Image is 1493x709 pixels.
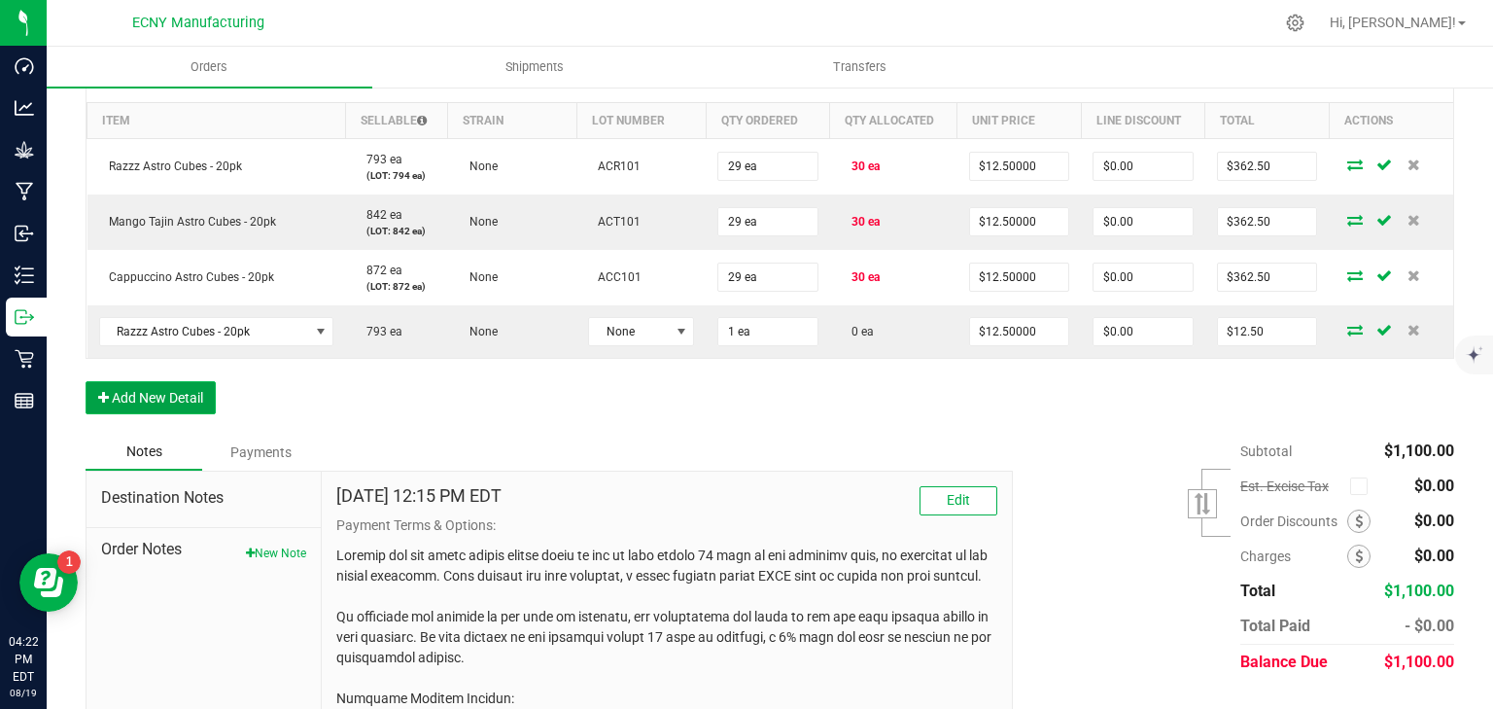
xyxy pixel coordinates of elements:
span: 793 ea [357,153,402,166]
button: Edit [920,486,997,515]
span: $0.00 [1414,547,1454,565]
span: ACC101 [588,270,642,284]
span: Save Order Detail [1370,324,1399,336]
input: 0 [1094,208,1193,235]
span: 30 ea [842,160,880,173]
div: Manage settings [1283,14,1307,32]
input: 0 [1094,264,1193,291]
input: 0 [718,208,817,235]
p: (LOT: 842 ea) [357,224,435,238]
span: Delete Order Detail [1399,214,1428,226]
th: Strain [448,102,577,138]
iframe: Resource center [19,553,78,612]
span: None [589,318,669,345]
span: Mango Tajin Astro Cubes - 20pk [99,215,276,229]
input: 0 [718,153,817,180]
span: $0.00 [1414,512,1454,530]
span: Transfers [807,58,913,76]
inline-svg: Retail [15,349,34,369]
inline-svg: Inventory [15,266,34,285]
a: Transfers [698,47,1024,88]
inline-svg: Grow [15,140,34,160]
span: Balance Due [1240,653,1328,671]
input: 0 [1218,153,1317,180]
span: Delete Order Detail [1399,159,1428,170]
span: - $0.00 [1405,617,1454,635]
span: Order Notes [101,538,306,561]
span: $1,100.00 [1384,653,1454,671]
th: Total [1205,102,1330,138]
span: ACT101 [588,215,641,229]
input: 0 [970,153,1069,180]
input: 0 [1094,153,1193,180]
span: 30 ea [842,270,880,284]
span: Delete Order Detail [1399,324,1428,336]
span: None [460,325,498,338]
inline-svg: Reports [15,391,34,410]
span: Cappuccino Astro Cubes - 20pk [99,270,274,284]
span: Calculate excise tax [1350,473,1376,499]
span: 842 ea [357,208,402,222]
button: Add New Detail [86,381,216,414]
span: Hi, [PERSON_NAME]! [1330,15,1456,30]
p: (LOT: 872 ea) [357,279,435,294]
iframe: Resource center unread badge [57,550,81,574]
span: $1,100.00 [1384,442,1454,460]
inline-svg: Outbound [15,307,34,327]
p: (LOT: 794 ea) [357,168,435,183]
inline-svg: Manufacturing [15,182,34,201]
div: Notes [86,434,202,471]
span: Orders [164,58,254,76]
span: NO DATA FOUND [99,317,334,346]
input: 0 [1218,264,1317,291]
input: 0 [970,318,1069,345]
span: Subtotal [1240,443,1292,459]
span: Est. Excise Tax [1240,479,1342,494]
input: 0 [1218,318,1317,345]
inline-svg: Inbound [15,224,34,243]
span: Shipments [479,58,590,76]
input: 0 [718,264,817,291]
h4: [DATE] 12:15 PM EDT [336,486,502,506]
span: None [460,270,498,284]
span: Razzz Astro Cubes - 20pk [100,318,309,345]
span: Delete Order Detail [1399,269,1428,281]
input: 0 [970,264,1069,291]
th: Qty Allocated [830,102,957,138]
span: $0.00 [1414,477,1454,495]
span: Edit [947,492,970,508]
span: ACR101 [588,160,641,173]
button: New Note [246,545,306,562]
span: Save Order Detail [1370,159,1399,170]
th: Lot Number [576,102,706,138]
th: Sellable [345,102,447,138]
th: Line Discount [1081,102,1205,138]
span: 793 ea [357,325,402,338]
th: Item [87,102,346,138]
th: Qty Ordered [706,102,830,138]
input: 0 [1094,318,1193,345]
a: Shipments [372,47,698,88]
span: 872 ea [357,264,402,277]
span: ECNY Manufacturing [132,15,264,31]
span: 0 ea [842,325,874,338]
input: 0 [970,208,1069,235]
input: 0 [718,318,817,345]
div: Payments [202,435,319,470]
span: Charges [1240,549,1347,564]
span: Destination Notes [101,486,306,510]
span: None [460,160,498,173]
span: Razzz Astro Cubes - 20pk [99,160,242,173]
inline-svg: Analytics [15,98,34,118]
span: None [460,215,498,229]
span: Total [1240,582,1275,600]
p: 04:22 PM EDT [9,633,38,686]
a: Orders [47,47,372,88]
span: $1,100.00 [1384,582,1454,600]
p: Payment Terms & Options: [336,515,997,536]
th: Actions [1329,102,1453,138]
span: Save Order Detail [1370,269,1399,281]
th: Unit Price [957,102,1082,138]
span: 30 ea [842,215,880,229]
